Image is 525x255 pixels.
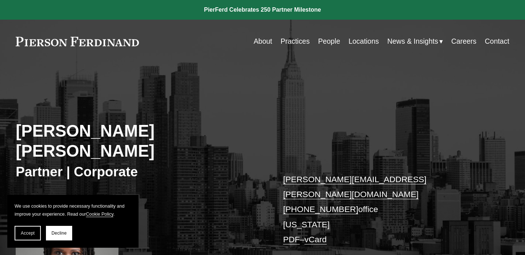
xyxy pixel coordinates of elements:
a: Practices [280,34,310,48]
section: Cookie banner [7,195,139,248]
button: Accept [15,226,41,240]
p: office [US_STATE] – [283,172,489,247]
a: [PHONE_NUMBER] [283,204,358,214]
h3: Partner | Corporate [16,164,262,180]
a: Careers [451,34,477,48]
a: vCard [304,235,327,244]
a: folder dropdown [387,34,443,48]
a: PDF [283,235,300,244]
p: We use cookies to provide necessary functionality and improve your experience. Read our . [15,202,131,219]
h2: [PERSON_NAME] [PERSON_NAME] [16,121,262,161]
a: Contact [485,34,509,48]
a: About [254,34,272,48]
button: Decline [46,226,72,240]
span: Decline [51,231,67,236]
a: Locations [349,34,379,48]
a: [PERSON_NAME][EMAIL_ADDRESS][PERSON_NAME][DOMAIN_NAME] [283,174,426,199]
a: People [318,34,340,48]
span: News & Insights [387,35,438,48]
a: Cookie Policy [86,212,113,217]
span: Accept [21,231,35,236]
